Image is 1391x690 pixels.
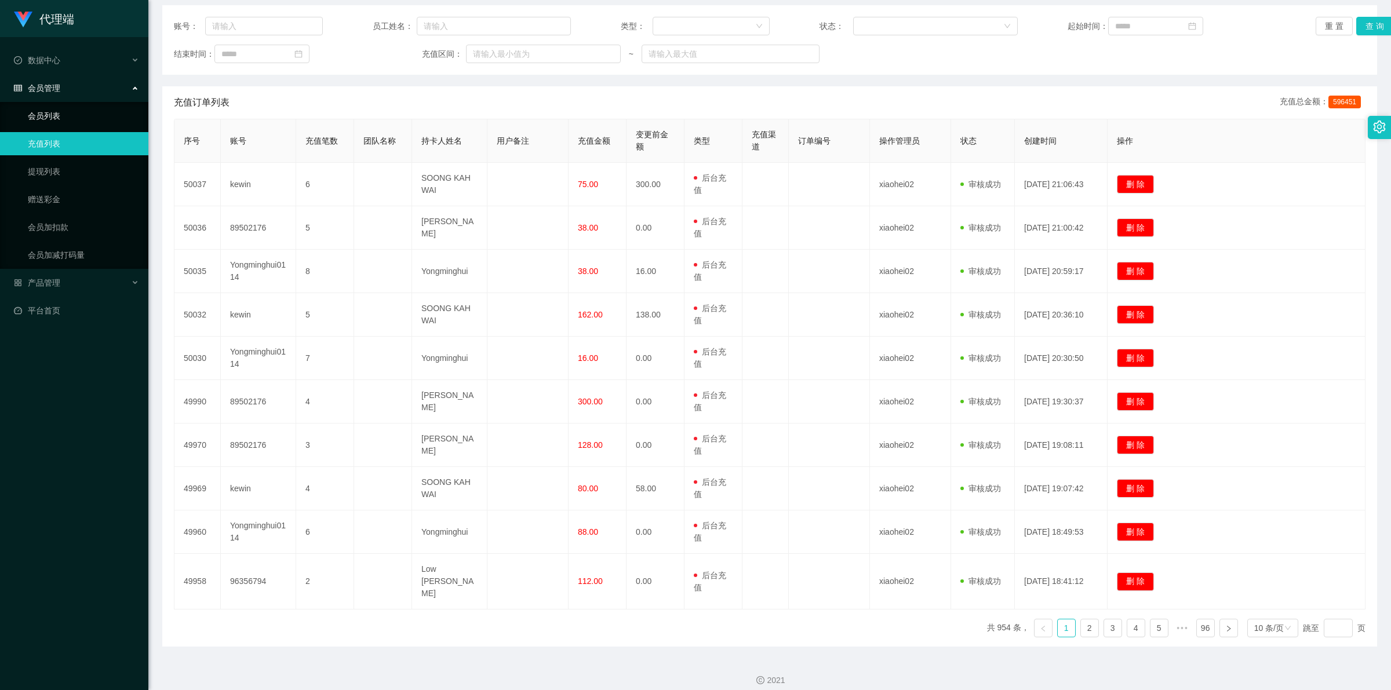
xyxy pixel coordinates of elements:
span: 账号： [174,20,205,32]
span: 团队名称 [363,136,396,145]
h1: 代理端 [39,1,74,38]
td: 50035 [174,250,221,293]
input: 请输入 [417,17,571,35]
span: 后台充值 [694,260,726,282]
td: [DATE] 19:08:11 [1015,424,1108,467]
i: 图标: down [1004,23,1011,31]
i: 图标: down [1284,625,1291,633]
td: kewin [221,163,296,206]
i: 图标: right [1225,625,1232,632]
td: xiaohei02 [870,163,951,206]
span: 后台充值 [694,304,726,325]
i: 图标: down [756,23,763,31]
i: 图标: setting [1373,121,1386,133]
td: 89502176 [221,424,296,467]
i: 图标: appstore-o [14,279,22,287]
span: 序号 [184,136,200,145]
td: [PERSON_NAME] [412,380,487,424]
i: 图标: calendar [1188,22,1196,30]
span: 75.00 [578,180,598,189]
td: Yongminghui0114 [221,250,296,293]
span: 80.00 [578,484,598,493]
td: 49958 [174,554,221,609]
span: 审核成功 [960,484,1001,493]
td: kewin [221,467,296,510]
li: 上一页 [1034,619,1053,637]
span: 审核成功 [960,527,1001,536]
td: xiaohei02 [870,293,951,337]
td: 6 [296,163,354,206]
span: 操作管理员 [879,136,920,145]
span: 审核成功 [960,440,1001,450]
i: 图标: check-circle-o [14,56,22,64]
a: 充值列表 [28,132,139,155]
span: 持卡人姓名 [421,136,462,145]
span: 审核成功 [960,310,1001,319]
span: 后台充值 [694,217,726,238]
span: 审核成功 [960,353,1001,363]
td: 49960 [174,510,221,554]
span: 审核成功 [960,397,1001,406]
td: xiaohei02 [870,554,951,609]
td: 0.00 [627,337,684,380]
span: 起始时间： [1068,20,1108,32]
td: xiaohei02 [870,510,951,554]
span: 操作 [1117,136,1133,145]
span: 会员管理 [14,83,60,93]
a: 1 [1058,619,1075,637]
td: 49970 [174,424,221,467]
span: 审核成功 [960,576,1001,586]
td: Yongminghui0114 [221,337,296,380]
td: xiaohei02 [870,250,951,293]
a: 赠送彩金 [28,188,139,211]
span: 300.00 [578,397,603,406]
td: 16.00 [627,250,684,293]
td: 300.00 [627,163,684,206]
span: 产品管理 [14,278,60,287]
td: 50037 [174,163,221,206]
td: 6 [296,510,354,554]
button: 删 除 [1117,436,1154,454]
td: [DATE] 18:41:12 [1015,554,1108,609]
td: xiaohei02 [870,380,951,424]
span: 订单编号 [798,136,831,145]
div: 跳至 页 [1303,619,1365,637]
td: 50030 [174,337,221,380]
td: [DATE] 21:06:43 [1015,163,1108,206]
td: [DATE] 19:07:42 [1015,467,1108,510]
button: 重 置 [1316,17,1353,35]
span: 充值渠道 [752,130,776,151]
li: 共 954 条， [987,619,1029,637]
span: 596451 [1328,96,1361,108]
td: [DATE] 21:00:42 [1015,206,1108,250]
td: Yongminghui [412,250,487,293]
td: 5 [296,206,354,250]
td: 7 [296,337,354,380]
a: 会员加减打码量 [28,243,139,266]
a: 图标: dashboard平台首页 [14,299,139,322]
td: 4 [296,380,354,424]
span: 后台充值 [694,390,726,412]
td: Yongminghui [412,510,487,554]
span: 账号 [230,136,246,145]
td: [DATE] 18:49:53 [1015,510,1108,554]
td: 58.00 [627,467,684,510]
li: 2 [1080,619,1099,637]
td: 96356794 [221,554,296,609]
div: 充值总金额： [1280,96,1365,109]
td: 89502176 [221,380,296,424]
td: 0.00 [627,380,684,424]
td: 138.00 [627,293,684,337]
i: 图标: copyright [756,676,764,684]
div: 10 条/页 [1254,619,1284,637]
span: 用户备注 [497,136,529,145]
span: 162.00 [578,310,603,319]
span: 后台充值 [694,571,726,592]
td: [DATE] 19:30:37 [1015,380,1108,424]
input: 请输入最大值 [642,45,820,63]
span: 16.00 [578,353,598,363]
a: 5 [1150,619,1168,637]
i: 图标: calendar [294,50,303,58]
td: SOONG KAH WAI [412,467,487,510]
